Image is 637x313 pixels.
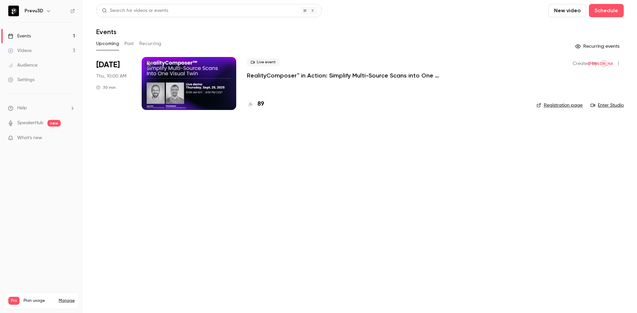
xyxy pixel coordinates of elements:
[247,100,264,109] a: 89
[572,41,624,52] button: Recurring events
[124,38,134,49] button: Past
[96,60,120,70] span: [DATE]
[247,58,280,66] span: Live event
[59,298,75,303] a: Manage
[536,102,583,109] a: Registration page
[8,33,31,39] div: Events
[8,62,37,69] div: Audience
[8,105,75,112] li: help-dropdown-opener
[24,298,55,303] span: Plan usage
[573,60,597,68] span: Created by
[8,6,19,16] img: Prevu3D
[8,77,35,83] div: Settings
[17,134,42,141] span: What's new
[8,47,32,54] div: Videos
[247,72,446,79] a: RealityComposer™ in Action: Simplify Multi-Source Scans into One Visual Twin
[600,60,608,68] span: Julie Osmond
[591,102,624,109] a: Enter Studio
[588,60,620,68] span: [PERSON_NAME]
[257,100,264,109] h4: 89
[17,120,43,127] a: SpeakerHub
[47,120,61,127] span: new
[102,7,168,14] div: Search for videos or events
[96,73,126,79] span: Thu, 10:00 AM
[67,135,75,141] iframe: Noticeable Trigger
[17,105,27,112] span: Help
[589,4,624,17] button: Schedule
[548,4,586,17] button: New video
[96,38,119,49] button: Upcoming
[96,57,131,110] div: Sep 25 Thu, 10:00 AM (America/Toronto)
[8,297,20,305] span: Pro
[25,8,43,14] h6: Prevu3D
[96,85,116,90] div: 30 min
[96,28,116,36] h1: Events
[139,38,162,49] button: Recurring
